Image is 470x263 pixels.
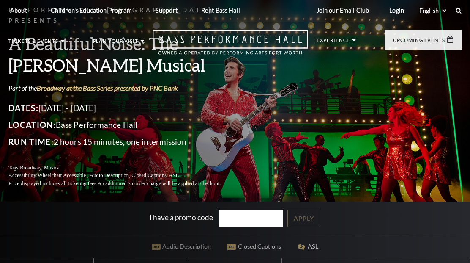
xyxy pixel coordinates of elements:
[20,165,61,171] span: Broadway, Musical
[317,38,350,47] p: Experience
[8,118,241,132] p: Bass Performance Hall
[8,39,58,48] p: Tickets & Events
[8,83,241,93] p: Part of the
[10,7,27,14] p: About
[38,172,179,178] span: Wheelchair Accessible , Audio Description, Closed Captions, ASL
[93,39,139,48] p: Plan Your Visit
[8,120,56,130] span: Location:
[8,135,241,149] p: 2 hours 15 minutes, one intermission
[156,7,178,14] p: Support
[8,103,38,113] span: Dates:
[150,213,213,222] label: I have a promo code
[8,172,241,180] p: Accessibility:
[37,84,178,92] a: Broadway at the Bass Series presented by PNC Bank
[8,137,54,147] span: Run Time:
[418,7,448,15] select: Select:
[8,101,241,115] p: [DATE] - [DATE]
[393,38,445,47] p: Upcoming Events
[98,180,221,186] span: An additional $5 order charge will be applied at checkout.
[51,7,132,14] p: Children's Education Program
[8,164,241,172] p: Tags:
[201,7,240,14] p: Rent Bass Hall
[8,180,241,188] p: Price displayed includes all ticketing fees.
